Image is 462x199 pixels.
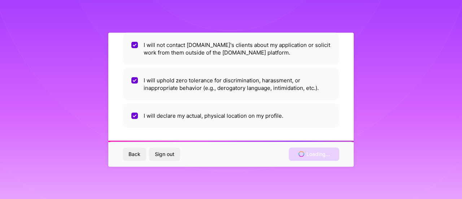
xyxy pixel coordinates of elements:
span: Back [128,151,140,158]
button: Sign out [149,148,180,161]
li: I will not contact [DOMAIN_NAME]'s clients about my application or solicit work from them outside... [123,32,339,65]
li: I will uphold zero tolerance for discrimination, harassment, or inappropriate behavior (e.g., der... [123,68,339,100]
li: I will declare my actual, physical location on my profile. [123,103,339,128]
span: Sign out [155,151,174,158]
button: Back [123,148,146,161]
